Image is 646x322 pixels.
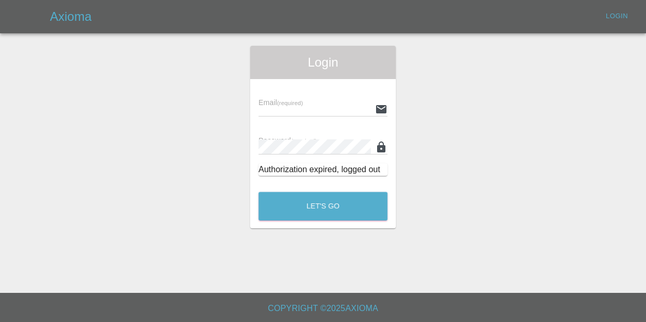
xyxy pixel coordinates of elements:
[8,301,638,316] h6: Copyright © 2025 Axioma
[259,136,317,145] span: Password
[50,8,92,25] h5: Axioma
[259,54,387,71] span: Login
[600,8,634,24] a: Login
[277,100,303,106] small: (required)
[259,98,303,107] span: Email
[259,192,387,221] button: Let's Go
[259,163,387,176] div: Authorization expired, logged out
[291,138,317,144] small: (required)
